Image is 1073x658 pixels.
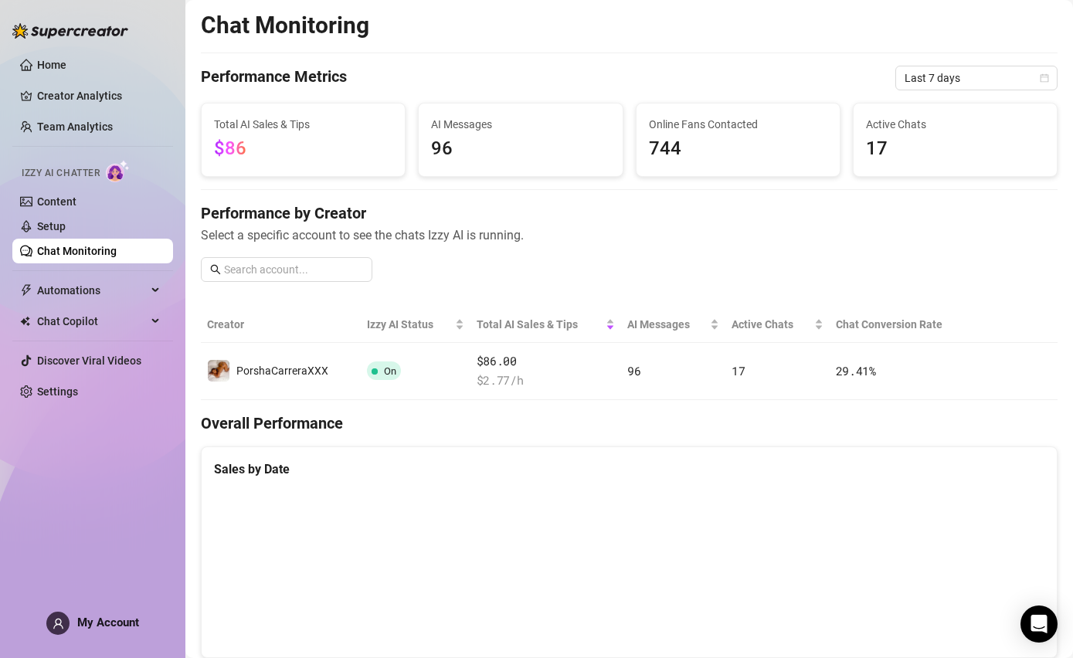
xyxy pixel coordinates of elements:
[37,245,117,257] a: Chat Monitoring
[214,116,392,133] span: Total AI Sales & Tips
[470,307,621,343] th: Total AI Sales & Tips
[37,309,147,334] span: Chat Copilot
[649,134,827,164] span: 744
[53,618,64,629] span: user
[732,363,745,378] span: 17
[77,616,139,629] span: My Account
[37,278,147,303] span: Automations
[477,352,615,371] span: $86.00
[384,365,396,377] span: On
[214,460,1044,479] div: Sales by Date
[732,316,810,333] span: Active Chats
[37,220,66,232] a: Setup
[37,59,66,71] a: Home
[866,116,1044,133] span: Active Chats
[477,316,603,333] span: Total AI Sales & Tips
[37,385,78,398] a: Settings
[208,360,229,382] img: PorshaCarreraXXX
[210,264,221,275] span: search
[201,307,361,343] th: Creator
[37,120,113,133] a: Team Analytics
[1020,605,1058,643] div: Open Intercom Messenger
[830,307,973,343] th: Chat Conversion Rate
[725,307,829,343] th: Active Chats
[20,284,32,297] span: thunderbolt
[627,316,707,333] span: AI Messages
[905,66,1048,90] span: Last 7 days
[836,363,876,378] span: 29.41 %
[37,195,76,208] a: Content
[236,365,328,377] span: PorshaCarreraXXX
[37,83,161,108] a: Creator Analytics
[201,226,1058,245] span: Select a specific account to see the chats Izzy AI is running.
[201,412,1058,434] h4: Overall Performance
[1040,73,1049,83] span: calendar
[649,116,827,133] span: Online Fans Contacted
[367,316,451,333] span: Izzy AI Status
[361,307,470,343] th: Izzy AI Status
[627,363,640,378] span: 96
[37,354,141,367] a: Discover Viral Videos
[22,166,100,181] span: Izzy AI Chatter
[12,23,128,39] img: logo-BBDzfeDw.svg
[106,160,130,182] img: AI Chatter
[866,134,1044,164] span: 17
[431,116,610,133] span: AI Messages
[201,11,369,40] h2: Chat Monitoring
[20,316,30,327] img: Chat Copilot
[621,307,725,343] th: AI Messages
[431,134,610,164] span: 96
[224,261,363,278] input: Search account...
[477,371,615,390] span: $ 2.77 /h
[201,202,1058,224] h4: Performance by Creator
[201,66,347,90] h4: Performance Metrics
[214,137,246,159] span: $86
